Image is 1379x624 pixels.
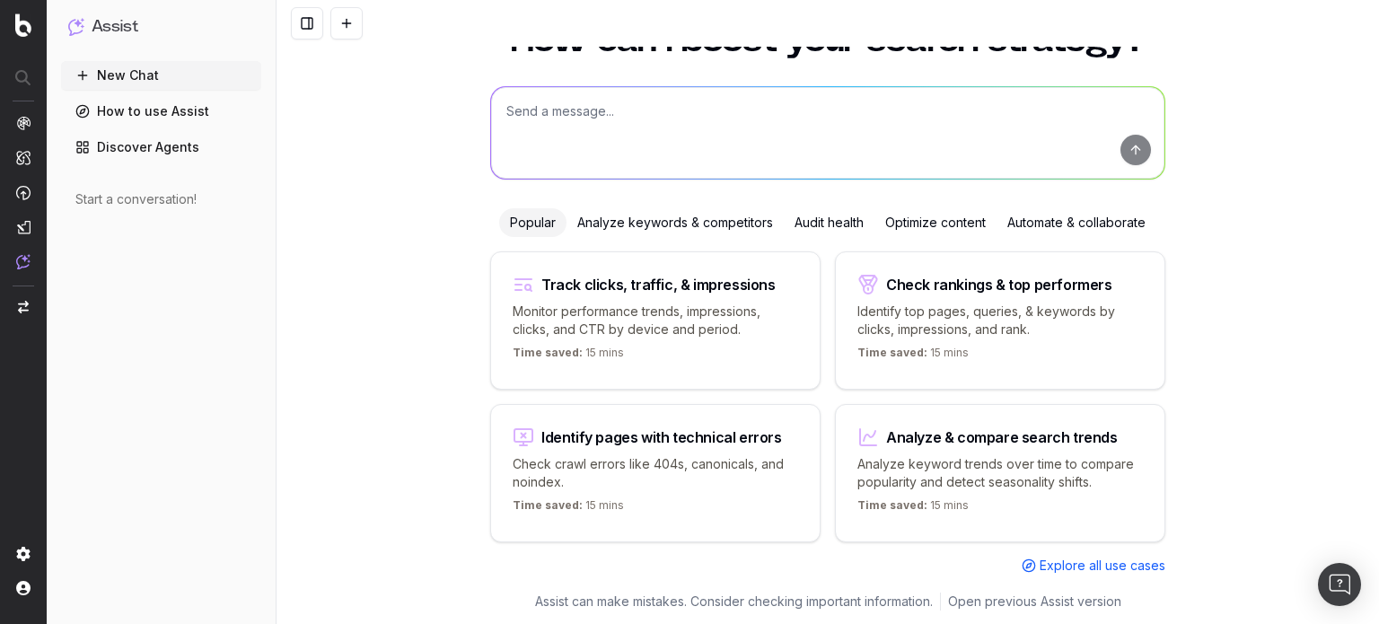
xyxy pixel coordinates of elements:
img: Analytics [16,116,31,130]
p: Check crawl errors like 404s, canonicals, and noindex. [513,455,798,491]
p: Analyze keyword trends over time to compare popularity and detect seasonality shifts. [857,455,1143,491]
img: Switch project [18,301,29,313]
h1: Assist [92,14,138,40]
p: 15 mins [857,498,969,520]
p: 15 mins [513,346,624,367]
p: Monitor performance trends, impressions, clicks, and CTR by device and period. [513,303,798,338]
span: Time saved: [857,498,927,512]
p: 15 mins [857,346,969,367]
a: Discover Agents [61,133,261,162]
img: Intelligence [16,150,31,165]
div: Check rankings & top performers [886,277,1112,292]
div: Identify pages with technical errors [541,430,782,444]
img: My account [16,581,31,595]
div: Analyze & compare search trends [886,430,1118,444]
div: Automate & collaborate [997,208,1156,237]
img: Studio [16,220,31,234]
p: Identify top pages, queries, & keywords by clicks, impressions, and rank. [857,303,1143,338]
span: Time saved: [513,346,583,359]
div: Open Intercom Messenger [1318,563,1361,606]
a: Open previous Assist version [948,593,1121,611]
p: Assist can make mistakes. Consider checking important information. [535,593,933,611]
span: Time saved: [513,498,583,512]
span: Time saved: [857,346,927,359]
div: Analyze keywords & competitors [567,208,784,237]
div: Popular [499,208,567,237]
p: 15 mins [513,498,624,520]
img: Activation [16,185,31,200]
div: Start a conversation! [75,190,247,208]
span: Explore all use cases [1040,557,1165,575]
button: Assist [68,14,254,40]
a: Explore all use cases [1022,557,1165,575]
img: Setting [16,547,31,561]
div: Track clicks, traffic, & impressions [541,277,776,292]
button: New Chat [61,61,261,90]
div: Optimize content [874,208,997,237]
div: Audit health [784,208,874,237]
a: How to use Assist [61,97,261,126]
img: Botify logo [15,13,31,37]
img: Assist [16,254,31,269]
img: Assist [68,18,84,35]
